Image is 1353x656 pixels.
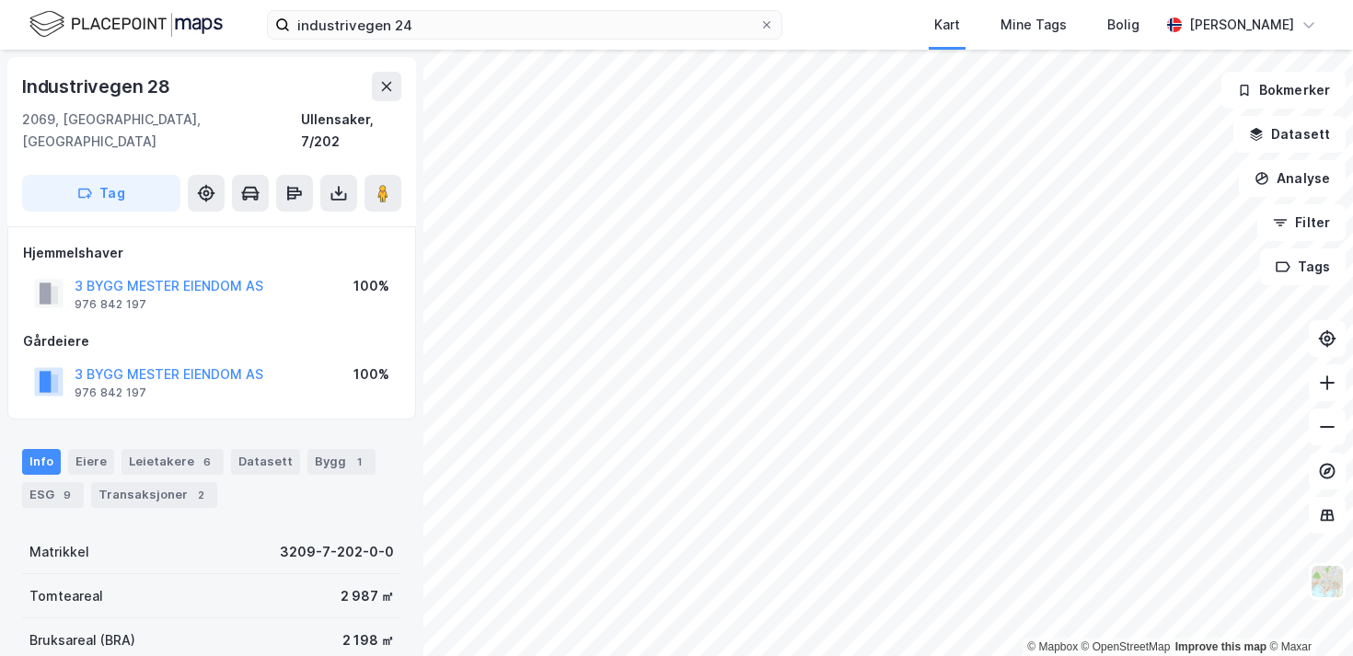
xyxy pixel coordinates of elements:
div: Mine Tags [1000,14,1067,36]
iframe: Chat Widget [1261,568,1353,656]
div: 2 198 ㎡ [342,629,394,651]
a: Mapbox [1027,640,1078,653]
button: Tags [1260,248,1346,285]
div: 3209-7-202-0-0 [280,541,394,563]
div: Matrikkel [29,541,89,563]
div: 100% [353,363,389,386]
div: 9 [58,486,76,504]
a: Improve this map [1175,640,1266,653]
div: Industrivegen 28 [22,72,174,101]
div: 976 842 197 [75,386,146,400]
img: logo.f888ab2527a4732fd821a326f86c7f29.svg [29,8,223,40]
div: 2069, [GEOGRAPHIC_DATA], [GEOGRAPHIC_DATA] [22,109,301,153]
div: Bruksareal (BRA) [29,629,135,651]
div: Kart [934,14,960,36]
div: [PERSON_NAME] [1189,14,1294,36]
div: Ullensaker, 7/202 [301,109,401,153]
input: Søk på adresse, matrikkel, gårdeiere, leietakere eller personer [290,11,759,39]
a: OpenStreetMap [1081,640,1171,653]
div: Datasett [231,449,300,475]
div: Eiere [68,449,114,475]
div: Leietakere [121,449,224,475]
div: Gårdeiere [23,330,400,352]
div: 2 987 ㎡ [341,585,394,607]
div: 100% [353,275,389,297]
button: Datasett [1233,116,1346,153]
button: Filter [1257,204,1346,241]
div: Transaksjoner [91,482,217,508]
div: Info [22,449,61,475]
div: Bolig [1107,14,1139,36]
div: 976 842 197 [75,297,146,312]
div: ESG [22,482,84,508]
button: Bokmerker [1221,72,1346,109]
div: Kontrollprogram for chat [1261,568,1353,656]
button: Tag [22,175,180,212]
div: Tomteareal [29,585,103,607]
div: 2 [191,486,210,504]
div: 6 [198,453,216,471]
div: 1 [350,453,368,471]
button: Analyse [1239,160,1346,197]
div: Bygg [307,449,376,475]
div: Hjemmelshaver [23,242,400,264]
img: Z [1310,564,1345,599]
